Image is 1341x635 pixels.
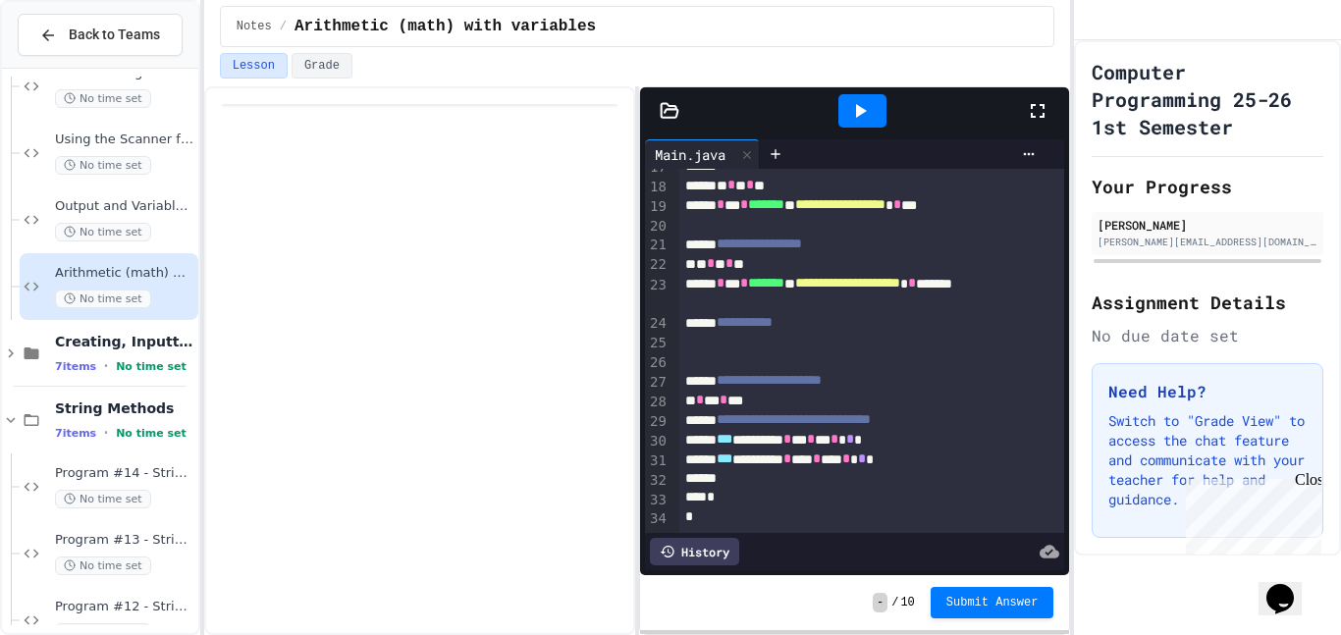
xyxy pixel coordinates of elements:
[645,255,670,275] div: 22
[55,156,151,175] span: No time set
[237,19,272,34] span: Notes
[55,223,151,241] span: No time set
[55,427,96,440] span: 7 items
[931,587,1054,618] button: Submit Answer
[645,276,670,315] div: 23
[1259,556,1321,615] iframe: chat widget
[104,358,108,374] span: •
[55,132,194,148] span: Using the Scanner for user input
[900,595,914,610] span: 10
[1178,471,1321,555] iframe: chat widget
[1108,411,1307,509] p: Switch to "Grade View" to access the chat feature and communicate with your teacher for help and ...
[55,360,96,373] span: 7 items
[645,509,670,529] div: 34
[1092,58,1323,140] h1: Computer Programming 25-26 1st Semester
[1092,173,1323,200] h2: Your Progress
[645,178,670,197] div: 18
[1098,216,1317,234] div: [PERSON_NAME]
[116,427,187,440] span: No time set
[104,425,108,441] span: •
[645,334,670,353] div: 25
[645,314,670,334] div: 24
[69,25,160,45] span: Back to Teams
[55,89,151,108] span: No time set
[645,353,670,373] div: 26
[645,236,670,255] div: 21
[55,556,151,575] span: No time set
[645,197,670,217] div: 19
[280,19,287,34] span: /
[891,595,898,610] span: /
[8,8,135,125] div: Chat with us now!Close
[645,471,670,491] div: 32
[645,491,670,510] div: 33
[292,53,352,79] button: Grade
[645,144,735,165] div: Main.java
[946,595,1039,610] span: Submit Answer
[645,217,670,237] div: 20
[1098,235,1317,249] div: [PERSON_NAME][EMAIL_ADDRESS][DOMAIN_NAME]
[1092,289,1323,316] h2: Assignment Details
[55,290,151,308] span: No time set
[55,532,194,549] span: Program #13 - String Methods - substring start to end
[55,198,194,215] span: Output and Variable Notes
[1092,324,1323,347] div: No due date set
[645,432,670,451] div: 30
[55,399,194,417] span: String Methods
[1108,380,1307,403] h3: Need Help?
[873,593,887,612] span: -
[295,15,596,38] span: Arithmetic (math) with variables
[645,393,670,412] div: 28
[116,360,187,373] span: No time set
[645,451,670,471] div: 31
[55,490,151,508] span: No time set
[55,599,194,615] span: Program #12 - String Methods - substring first 3
[18,14,183,56] button: Back to Teams
[55,265,194,282] span: Arithmetic (math) with variables
[645,412,670,432] div: 29
[55,465,194,482] span: Program #14 - String Methods - username
[645,139,760,169] div: Main.java
[55,333,194,350] span: Creating, Inputting and Outputting Variables
[220,53,288,79] button: Lesson
[645,373,670,393] div: 27
[650,538,739,565] div: History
